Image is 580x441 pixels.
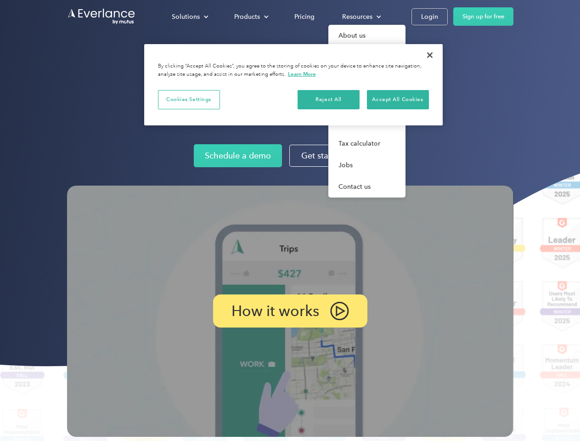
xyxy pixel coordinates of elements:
a: Login [411,8,448,25]
div: By clicking “Accept All Cookies”, you agree to the storing of cookies on your device to enhance s... [158,62,429,79]
button: Close [420,45,440,65]
button: Reject All [298,90,360,109]
div: Solutions [172,11,200,23]
a: Get started for free [289,145,386,167]
p: How it works [231,305,319,317]
a: Tax calculator [328,133,405,154]
a: Sign up for free [453,7,513,26]
a: Contact us [328,176,405,198]
div: Login [421,11,438,23]
a: Pricing [285,9,324,25]
a: Go to homepage [67,8,136,25]
button: Cookies Settings [158,90,220,109]
div: Cookie banner [144,44,443,125]
div: Pricing [294,11,315,23]
nav: Resources [328,25,405,198]
div: Privacy [144,44,443,125]
button: Accept All Cookies [367,90,429,109]
div: Products [225,9,276,25]
a: More information about your privacy, opens in a new tab [288,71,316,77]
a: Schedule a demo [194,144,282,167]
a: Jobs [328,154,405,176]
div: Resources [333,9,389,25]
div: Products [234,11,260,23]
a: About us [328,25,405,46]
div: Solutions [163,9,216,25]
input: Submit [68,55,114,74]
div: Resources [342,11,372,23]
